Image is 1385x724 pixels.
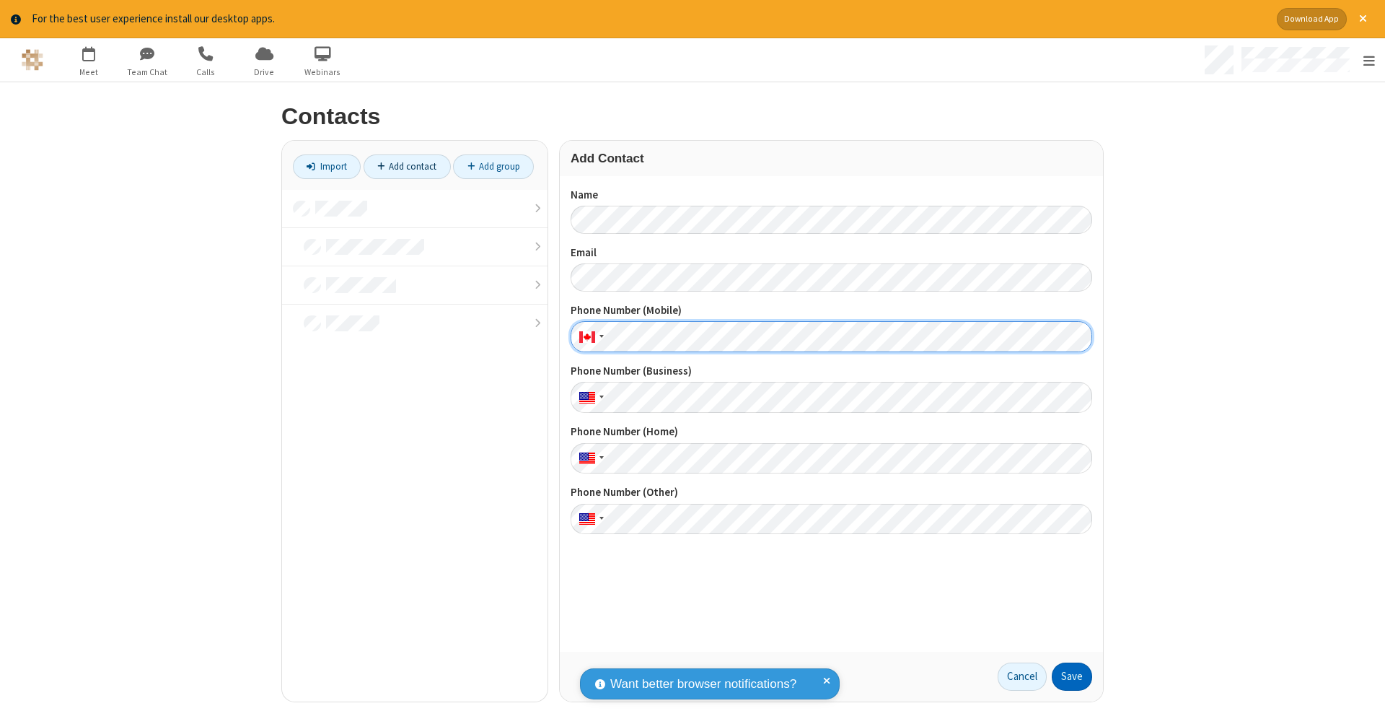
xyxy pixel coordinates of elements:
[293,154,361,179] a: Import
[571,321,608,352] div: Canada: + 1
[281,104,1104,129] h2: Contacts
[571,484,1092,501] label: Phone Number (Other)
[571,152,1092,165] h3: Add Contact
[62,66,116,79] span: Meet
[1052,663,1092,692] button: Save
[22,49,43,71] img: QA Selenium DO NOT DELETE OR CHANGE
[179,66,233,79] span: Calls
[571,382,608,413] div: United States: + 1
[998,663,1047,692] a: Cancel
[453,154,534,179] a: Add group
[120,66,175,79] span: Team Chat
[571,302,1092,319] label: Phone Number (Mobile)
[571,187,1092,204] label: Name
[571,363,1092,380] label: Phone Number (Business)
[237,66,291,79] span: Drive
[1352,8,1374,30] button: Close alert
[364,154,451,179] a: Add contact
[32,11,1266,27] div: For the best user experience install our desktop apps.
[610,675,796,694] span: Want better browser notifications?
[571,443,608,474] div: United States: + 1
[571,245,1092,261] label: Email
[571,504,608,535] div: United States: + 1
[296,66,350,79] span: Webinars
[1277,8,1347,30] button: Download App
[571,424,1092,440] label: Phone Number (Home)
